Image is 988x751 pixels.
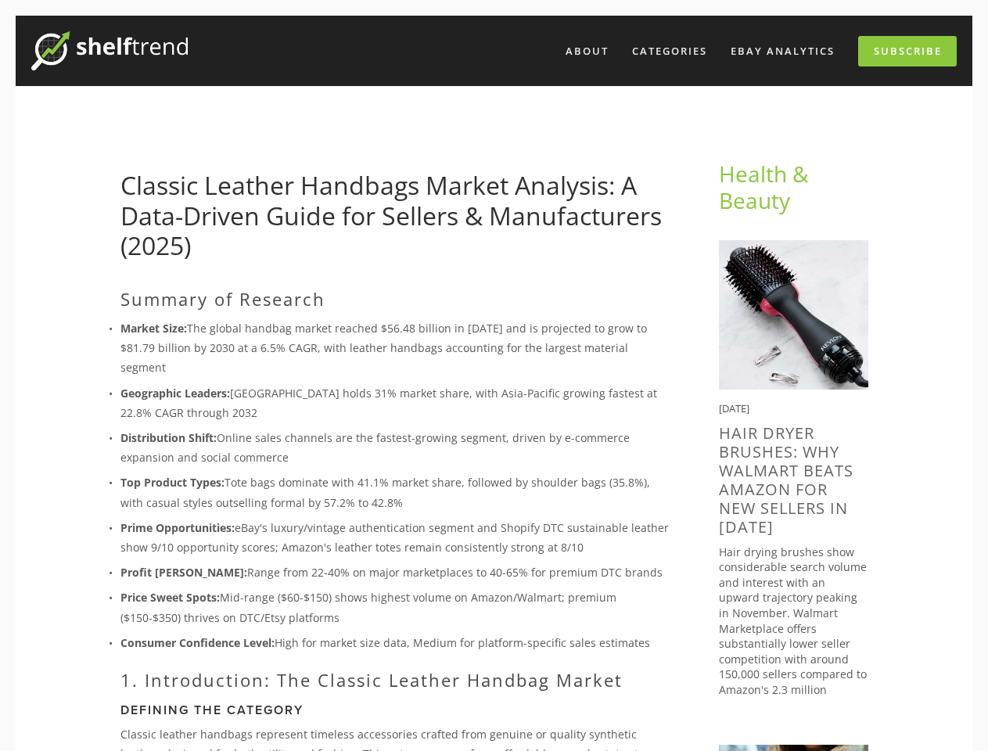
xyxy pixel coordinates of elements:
h3: Defining the Category [120,702,669,717]
h2: 1. Introduction: The Classic Leather Handbag Market [120,670,669,690]
strong: Profit [PERSON_NAME]: [120,565,247,580]
p: Range from 22-40% on major marketplaces to 40-65% for premium DTC brands [120,562,669,582]
a: Classic Leather Handbags Market Analysis: A Data-Driven Guide for Sellers & Manufacturers (2025) [120,168,662,262]
a: Subscribe [858,36,957,66]
a: eBay Analytics [720,38,845,64]
p: Hair drying brushes show considerable search volume and interest with an upward trajectory peakin... [719,544,868,698]
strong: Geographic Leaders: [120,386,230,401]
p: Online sales channels are the fastest-growing segment, driven by e-commerce expansion and social ... [120,428,669,467]
a: About [555,38,619,64]
p: [GEOGRAPHIC_DATA] holds 31% market share, with Asia-Pacific growing fastest at 22.8% CAGR through... [120,383,669,422]
p: The global handbag market reached $56.48 billion in [DATE] and is projected to grow to $81.79 bil... [120,318,669,378]
strong: Top Product Types: [120,475,225,490]
time: [DATE] [719,401,749,415]
p: High for market size data, Medium for platform-specific sales estimates [120,633,669,652]
strong: Consumer Confidence Level: [120,635,275,650]
p: Mid-range ($60-$150) shows highest volume on Amazon/Walmart; premium ($150-$350) thrives on DTC/E... [120,588,669,627]
img: Hair Dryer Brushes: Why Walmart Beats Amazon for New Sellers in 2025 [719,240,868,390]
strong: Price Sweet Spots: [120,590,220,605]
a: Health & Beauty [719,159,814,215]
p: eBay's luxury/vintage authentication segment and Shopify DTC sustainable leather show 9/10 opport... [120,518,669,557]
h2: Summary of Research [120,289,669,309]
strong: Market Size: [120,321,187,336]
img: ShelfTrend [31,31,188,70]
p: Tote bags dominate with 41.1% market share, followed by shoulder bags (35.8%), with casual styles... [120,473,669,512]
a: Hair Dryer Brushes: Why Walmart Beats Amazon for New Sellers in [DATE] [719,422,853,537]
div: Categories [622,38,717,64]
strong: Prime Opportunities: [120,520,235,535]
strong: Distribution Shift: [120,430,217,445]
